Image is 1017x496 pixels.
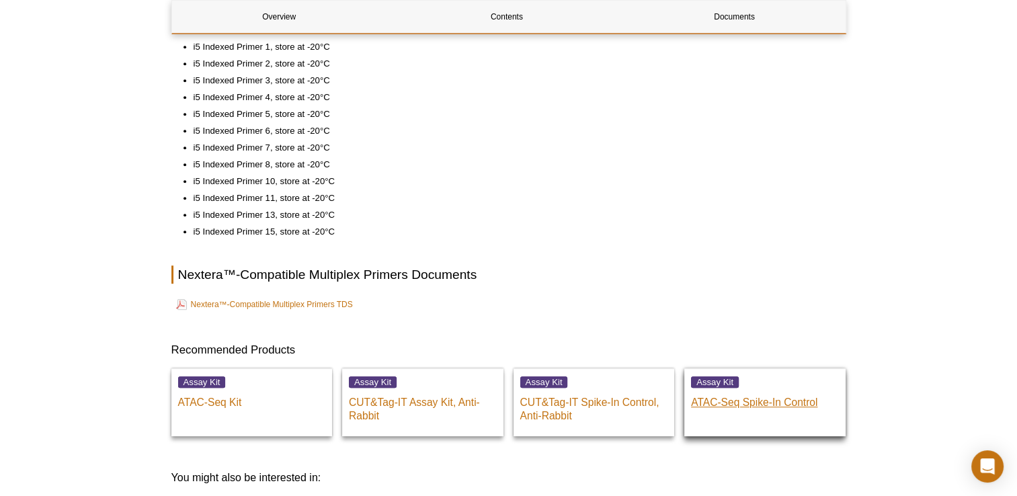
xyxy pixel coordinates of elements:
li: i5 Indexed Primer 15, store at -20°C [194,225,833,239]
li: i5 Indexed Primer 10, store at -20°C [194,175,833,188]
span: Assay Kit [691,376,739,388]
li: i5 Indexed Primer 7, store at -20°C [194,141,833,155]
a: Assay Kit CUT&Tag-IT Spike-In Control, Anti-Rabbit [514,368,675,436]
span: Assay Kit [349,376,397,388]
a: Contents [399,1,614,33]
p: ATAC-Seq Kit [178,389,326,409]
a: Assay Kit CUT&Tag-IT Assay Kit, Anti-Rabbit [342,368,503,436]
a: Nextera™-Compatible Multiplex Primers TDS [176,296,353,313]
h2: Nextera™-Compatible Multiplex Primers Documents [171,265,846,284]
div: Open Intercom Messenger [971,450,1004,483]
a: Assay Kit ATAC-Seq Kit [171,368,333,436]
h3: Recommended Products [171,342,846,358]
li: i5 Indexed Primer 11, store at -20°C [194,192,833,205]
li: i5 Indexed Primer 4, store at -20°C [194,91,833,104]
li: i5 Indexed Primer 13, store at -20°C [194,208,833,222]
li: i5 Indexed Primer 8, store at -20°C [194,158,833,171]
li: i5 Indexed Primer 2, store at -20°C [194,57,833,71]
span: Assay Kit [178,376,226,388]
a: Documents [627,1,842,33]
p: CUT&Tag-IT Assay Kit, Anti-Rabbit [349,389,497,423]
li: i5 Indexed Primer 5, store at -20°C [194,108,833,121]
li: i5 Indexed Primer 6, store at -20°C [194,124,833,138]
li: i5 Indexed Primer 3, store at -20°C [194,74,833,87]
a: Overview [172,1,387,33]
li: i5 Indexed Primer 1, store at -20°C [194,40,833,54]
h3: You might also be interested in: [171,470,846,486]
a: Assay Kit ATAC-Seq Spike-In Control [684,368,846,436]
p: CUT&Tag-IT Spike-In Control, Anti-Rabbit [520,389,668,423]
p: ATAC-Seq Spike-In Control [691,389,839,409]
span: Assay Kit [520,376,568,388]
